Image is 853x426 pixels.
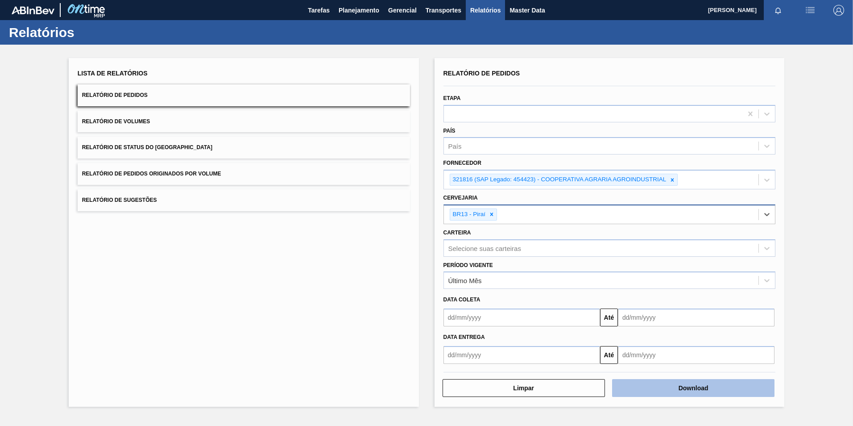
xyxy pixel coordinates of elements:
input: dd/mm/yyyy [618,346,774,364]
span: Transportes [426,5,461,16]
div: 321816 (SAP Legado: 454423) - COOPERATIVA AGRARIA AGROINDUSTRIAL [450,174,668,185]
label: Período Vigente [443,262,493,268]
button: Relatório de Volumes [78,111,410,133]
img: userActions [805,5,816,16]
span: Data entrega [443,334,485,340]
button: Notificações [764,4,792,17]
label: País [443,128,455,134]
button: Limpar [443,379,605,397]
button: Download [612,379,774,397]
span: Relatório de Status do [GEOGRAPHIC_DATA] [82,144,212,150]
button: Até [600,309,618,326]
span: Master Data [509,5,545,16]
div: Selecione suas carteiras [448,244,521,252]
img: Logout [833,5,844,16]
img: TNhmsLtSVTkK8tSr43FrP2fwEKptu5GPRR3wAAAABJRU5ErkJggg== [12,6,54,14]
span: Relatório de Pedidos [82,92,148,98]
button: Relatório de Pedidos [78,84,410,106]
div: País [448,142,462,150]
span: Relatório de Pedidos Originados por Volume [82,171,221,177]
label: Etapa [443,95,461,101]
span: Lista de Relatórios [78,70,148,77]
label: Cervejaria [443,195,478,201]
input: dd/mm/yyyy [443,346,600,364]
button: Relatório de Status do [GEOGRAPHIC_DATA] [78,137,410,159]
input: dd/mm/yyyy [618,309,774,326]
span: Planejamento [339,5,379,16]
div: BR13 - Piraí [450,209,487,220]
span: Gerencial [388,5,417,16]
button: Relatório de Pedidos Originados por Volume [78,163,410,185]
span: Relatório de Pedidos [443,70,520,77]
span: Relatório de Sugestões [82,197,157,203]
button: Relatório de Sugestões [78,189,410,211]
input: dd/mm/yyyy [443,309,600,326]
h1: Relatórios [9,27,167,38]
span: Data coleta [443,297,480,303]
label: Carteira [443,230,471,236]
span: Relatório de Volumes [82,118,150,125]
button: Até [600,346,618,364]
span: Tarefas [308,5,330,16]
span: Relatórios [470,5,501,16]
label: Fornecedor [443,160,481,166]
div: Último Mês [448,277,482,284]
